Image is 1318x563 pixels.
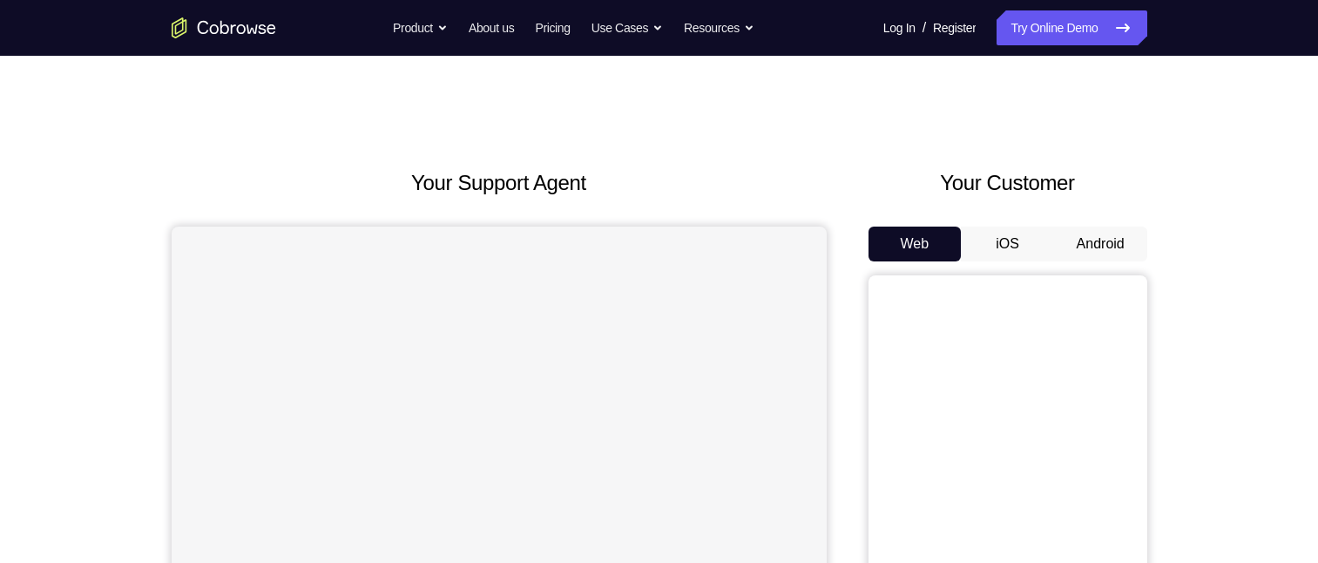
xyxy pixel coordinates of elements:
h2: Your Customer [869,167,1147,199]
span: / [923,17,926,38]
button: Resources [684,10,754,45]
button: iOS [961,227,1054,261]
a: Register [933,10,976,45]
button: Product [393,10,448,45]
a: Pricing [535,10,570,45]
a: Go to the home page [172,17,276,38]
button: Android [1054,227,1147,261]
button: Web [869,227,962,261]
a: Try Online Demo [997,10,1146,45]
a: Log In [883,10,916,45]
h2: Your Support Agent [172,167,827,199]
a: About us [469,10,514,45]
button: Use Cases [591,10,663,45]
